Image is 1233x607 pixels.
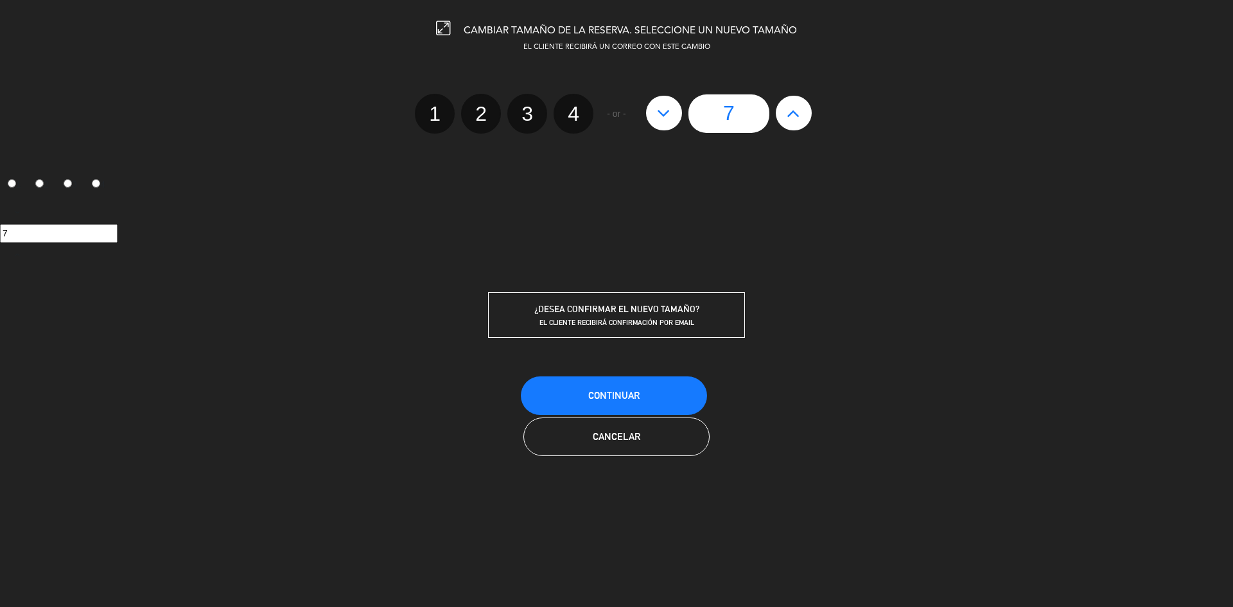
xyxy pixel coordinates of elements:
input: 2 [35,179,44,188]
label: 3 [57,174,85,196]
label: 1 [415,94,455,134]
button: Cancelar [523,418,710,456]
label: 2 [28,174,57,196]
label: 3 [507,94,547,134]
span: - or - [607,107,626,121]
span: EL CLIENTE RECIBIRÁ CONFIRMACIÓN POR EMAIL [539,318,694,327]
span: Continuar [588,390,640,401]
span: CAMBIAR TAMAÑO DE LA RESERVA. SELECCIONE UN NUEVO TAMAÑO [464,26,797,36]
span: EL CLIENTE RECIBIRÁ UN CORREO CON ESTE CAMBIO [523,44,710,51]
input: 3 [64,179,72,188]
input: 1 [8,179,16,188]
label: 4 [84,174,112,196]
span: Cancelar [593,431,640,442]
button: Continuar [521,376,707,415]
label: 4 [554,94,593,134]
label: 2 [461,94,501,134]
input: 4 [92,179,100,188]
span: ¿DESEA CONFIRMAR EL NUEVO TAMAÑO? [534,304,699,314]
